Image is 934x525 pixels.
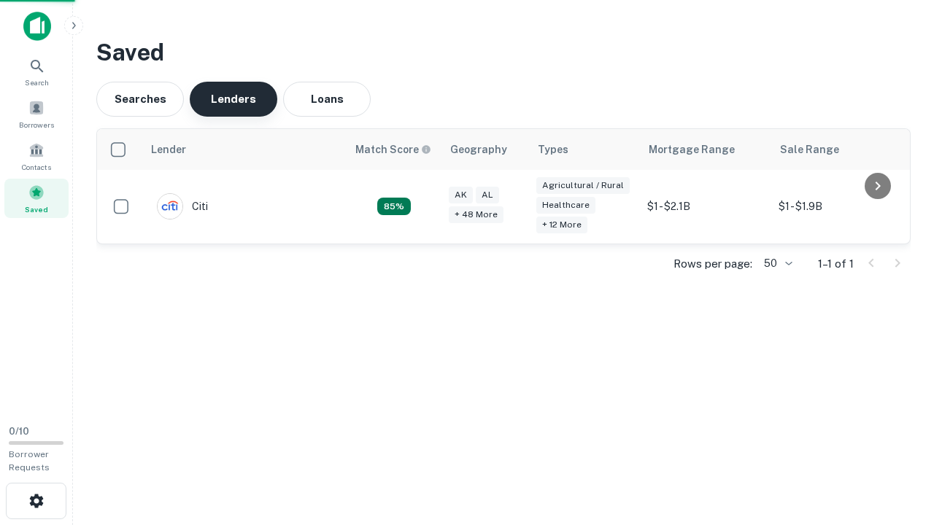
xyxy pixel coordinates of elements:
[19,119,54,131] span: Borrowers
[4,52,69,91] a: Search
[25,203,48,215] span: Saved
[4,179,69,218] a: Saved
[441,129,529,170] th: Geography
[536,217,587,233] div: + 12 more
[818,255,854,273] p: 1–1 of 1
[771,129,903,170] th: Sale Range
[9,449,50,472] span: Borrower Requests
[157,193,208,219] div: Citi
[355,141,431,157] div: Capitalize uses an advanced AI algorithm to match your search with the best lender. The match sco...
[449,187,473,203] div: AK
[640,129,771,170] th: Mortgage Range
[283,82,371,117] button: Loans
[758,253,795,274] div: 50
[640,170,771,244] td: $1 - $2.1B
[96,82,184,117] button: Searches
[9,426,29,437] span: 0 / 10
[538,141,568,158] div: Types
[649,141,735,158] div: Mortgage Range
[476,187,499,203] div: AL
[190,82,277,117] button: Lenders
[22,161,51,173] span: Contacts
[536,197,595,214] div: Healthcare
[158,194,182,219] img: picture
[25,77,49,88] span: Search
[377,198,411,215] div: Capitalize uses an advanced AI algorithm to match your search with the best lender. The match sco...
[96,35,911,70] h3: Saved
[449,206,503,223] div: + 48 more
[347,129,441,170] th: Capitalize uses an advanced AI algorithm to match your search with the best lender. The match sco...
[4,94,69,133] a: Borrowers
[142,129,347,170] th: Lender
[4,136,69,176] a: Contacts
[861,408,934,478] iframe: Chat Widget
[536,177,630,194] div: Agricultural / Rural
[23,12,51,41] img: capitalize-icon.png
[780,141,839,158] div: Sale Range
[355,141,428,157] h6: Match Score
[450,141,507,158] div: Geography
[529,129,640,170] th: Types
[151,141,186,158] div: Lender
[674,255,752,273] p: Rows per page:
[771,170,903,244] td: $1 - $1.9B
